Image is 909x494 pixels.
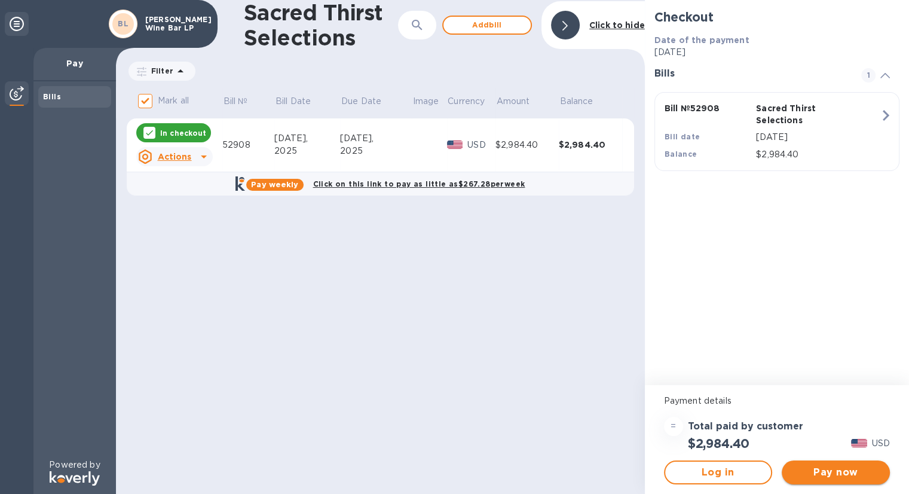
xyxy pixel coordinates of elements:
p: Pay [43,57,106,69]
button: Addbill [442,16,532,35]
b: Date of the payment [654,35,749,45]
button: Bill №52908Sacred Thirst SelectionsBill date[DATE]Balance$2,984.40 [654,92,899,171]
img: USD [851,439,867,447]
div: $2,984.40 [559,139,622,151]
b: Bill date [665,132,700,141]
div: [DATE], [340,132,412,145]
span: Amount [497,95,546,108]
p: Powered by [49,459,100,471]
h3: Total paid by customer [688,421,803,432]
img: USD [447,141,463,149]
b: Click on this link to pay as little as $267.28 per week [313,179,525,188]
span: Log in [675,465,761,480]
b: Bills [43,92,61,101]
p: Image [413,95,439,108]
div: [DATE], [274,132,340,145]
p: Bill № 52908 [665,102,751,114]
p: Balance [559,95,593,108]
button: Pay now [782,461,890,484]
div: 2025 [340,145,412,157]
p: Bill № [224,95,248,108]
p: [DATE] [654,46,899,59]
button: Log in [664,461,772,484]
p: Bill Date [276,95,311,108]
div: = [664,417,683,436]
p: Currency [448,95,485,108]
p: In checkout [160,128,206,138]
span: Bill Date [276,95,326,108]
p: Mark all [158,94,189,107]
b: BL [118,19,128,28]
span: 1 [861,68,876,83]
p: USD [872,437,890,450]
span: Bill № [224,95,264,108]
p: Sacred Thirst Selections [756,102,843,126]
h2: $2,984.40 [688,436,749,451]
u: Actions [157,152,191,161]
span: Balance [559,95,608,108]
span: Due Date [341,95,397,108]
h2: Checkout [654,10,899,25]
div: 2025 [274,145,340,157]
b: Pay weekly [251,180,298,189]
h3: Bills [654,68,847,80]
p: Payment details [664,395,890,407]
p: USD [467,139,495,151]
p: Due Date [341,95,381,108]
div: $2,984.40 [495,139,559,151]
span: Add bill [453,18,521,32]
b: Balance [665,150,697,158]
img: Logo [50,471,100,486]
span: Pay now [791,465,880,480]
p: [DATE] [756,131,880,144]
p: $2,984.40 [756,148,880,161]
p: Amount [497,95,530,108]
div: 52908 [222,139,274,151]
b: Click to hide [589,20,645,30]
p: Filter [146,66,173,76]
p: [PERSON_NAME] Wine Bar LP [145,16,205,32]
